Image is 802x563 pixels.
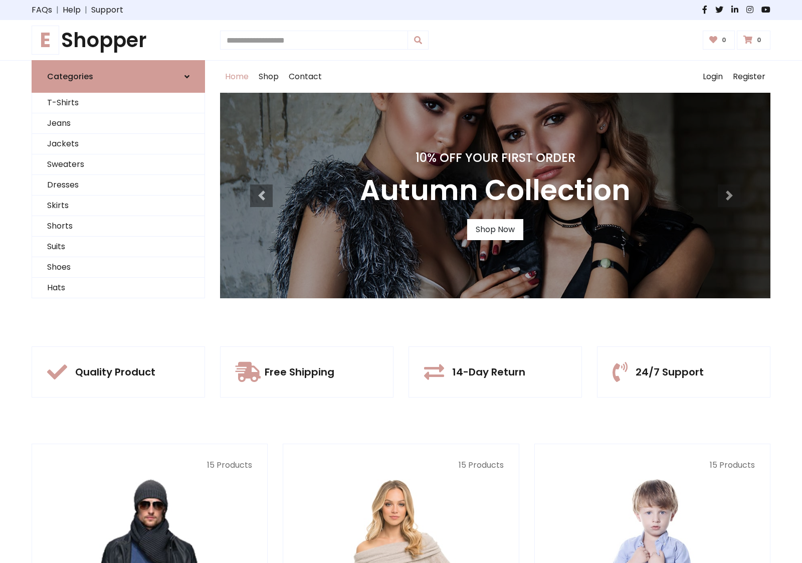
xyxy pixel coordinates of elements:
a: Skirts [32,196,205,216]
p: 15 Products [47,459,252,471]
a: 0 [703,31,735,50]
span: 0 [719,36,729,45]
a: EShopper [32,28,205,52]
a: Dresses [32,175,205,196]
p: 15 Products [550,459,755,471]
a: Hats [32,278,205,298]
h5: Free Shipping [265,366,334,378]
a: Support [91,4,123,16]
a: Jeans [32,113,205,134]
a: Shorts [32,216,205,237]
a: Shoes [32,257,205,278]
a: Login [698,61,728,93]
h4: 10% Off Your First Order [360,151,631,165]
a: Contact [284,61,327,93]
h3: Autumn Collection [360,173,631,207]
a: Suits [32,237,205,257]
a: T-Shirts [32,93,205,113]
span: | [81,4,91,16]
a: Categories [32,60,205,93]
span: 0 [754,36,764,45]
a: Jackets [32,134,205,154]
a: Shop [254,61,284,93]
h5: Quality Product [75,366,155,378]
h1: Shopper [32,28,205,52]
a: FAQs [32,4,52,16]
a: Help [63,4,81,16]
a: Register [728,61,770,93]
h5: 14-Day Return [452,366,525,378]
h5: 24/7 Support [636,366,704,378]
span: E [32,26,59,55]
span: | [52,4,63,16]
a: Sweaters [32,154,205,175]
a: Home [220,61,254,93]
h6: Categories [47,72,93,81]
a: Shop Now [467,219,523,240]
a: 0 [737,31,770,50]
p: 15 Products [298,459,503,471]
